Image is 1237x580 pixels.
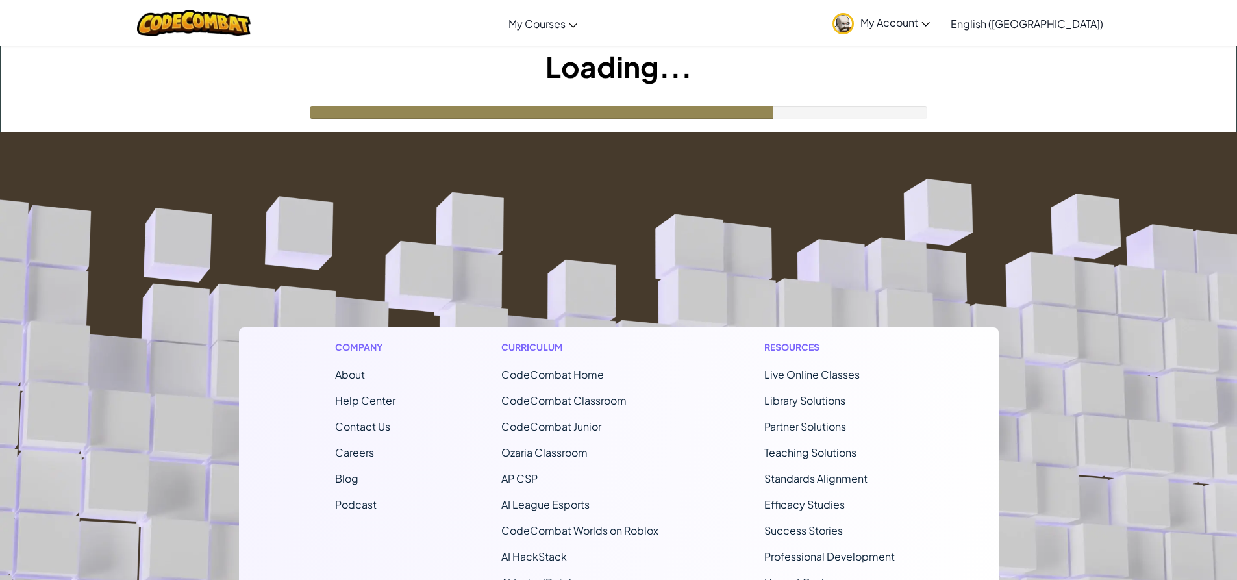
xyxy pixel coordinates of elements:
[764,472,868,485] a: Standards Alignment
[764,523,843,537] a: Success Stories
[501,446,588,459] a: Ozaria Classroom
[508,17,566,31] span: My Courses
[501,368,604,381] span: CodeCombat Home
[501,420,601,433] a: CodeCombat Junior
[860,16,930,29] span: My Account
[502,6,584,41] a: My Courses
[1,46,1236,86] h1: Loading...
[335,420,390,433] span: Contact Us
[826,3,936,44] a: My Account
[764,420,846,433] a: Partner Solutions
[501,549,567,563] a: AI HackStack
[335,394,395,407] a: Help Center
[764,549,895,563] a: Professional Development
[501,394,627,407] a: CodeCombat Classroom
[764,498,845,511] a: Efficacy Studies
[764,394,845,407] a: Library Solutions
[501,523,658,537] a: CodeCombat Worlds on Roblox
[944,6,1110,41] a: English ([GEOGRAPHIC_DATA])
[335,498,377,511] a: Podcast
[335,340,395,354] h1: Company
[832,13,854,34] img: avatar
[137,10,251,36] img: CodeCombat logo
[764,368,860,381] a: Live Online Classes
[951,17,1103,31] span: English ([GEOGRAPHIC_DATA])
[335,446,374,459] a: Careers
[501,472,538,485] a: AP CSP
[501,340,658,354] h1: Curriculum
[764,446,856,459] a: Teaching Solutions
[335,472,358,485] a: Blog
[764,340,903,354] h1: Resources
[501,498,590,511] a: AI League Esports
[335,368,365,381] a: About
